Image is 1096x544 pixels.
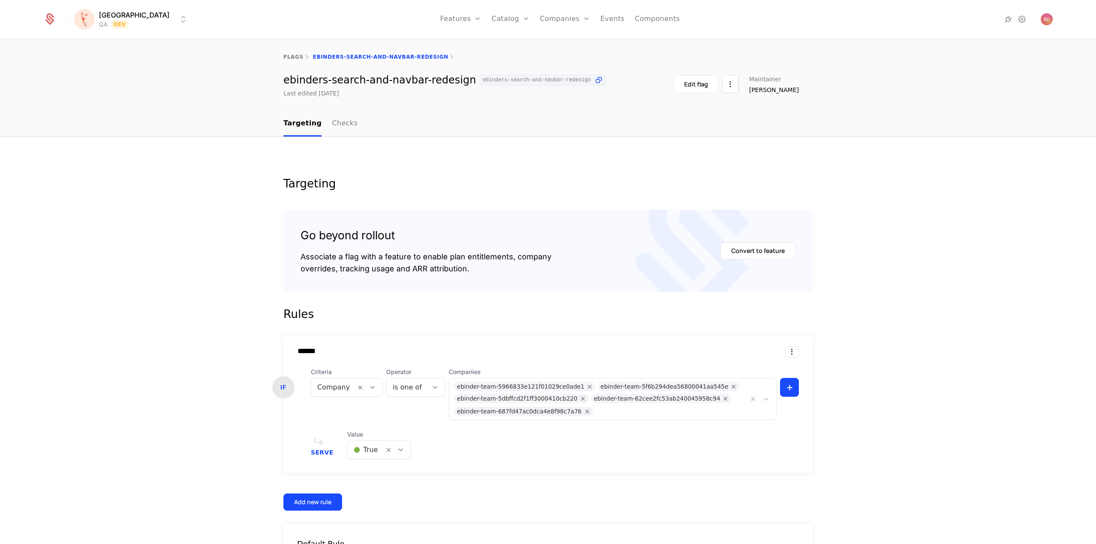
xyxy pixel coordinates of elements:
[283,89,339,98] div: Last edited [DATE]
[457,382,584,391] div: ebinder-team-5966833e121f01029ce0ade1
[99,20,108,29] div: QA
[111,20,129,29] span: Dev
[749,86,799,94] span: [PERSON_NAME]
[283,54,304,60] a: flags
[283,111,322,137] a: Targeting
[332,111,357,137] a: Checks
[283,74,607,86] div: ebinders-search-and-navbar-redesign
[301,251,551,275] div: Associate a flag with a feature to enable plan entitlements, company overrides, tracking usage an...
[77,10,188,29] button: Select environment
[457,407,581,416] div: ebinder-team-687fd47ac0dca4e8f98c7a76
[483,77,591,83] span: ebinders-search-and-navbar-redesign
[272,376,295,398] div: IF
[283,493,342,511] button: Add new rule
[386,368,445,376] span: Operator
[720,394,731,403] div: Remove ebinder-team-62cee2fc53ab240045958c94
[578,394,589,403] div: Remove ebinder-team-5dbffcd2f1ff3000410cb220
[283,111,357,137] ul: Choose Sub Page
[582,407,593,416] div: Remove ebinder-team-687fd47ac0dca4e8f98c7a76
[594,394,720,403] div: ebinder-team-62cee2fc53ab240045958c94
[728,382,739,391] div: Remove ebinder-team-5f6b294dea56800041aa545e
[1003,14,1013,24] a: Integrations
[749,76,781,82] span: Maintainer
[780,378,799,397] button: +
[1017,14,1027,24] a: Settings
[99,10,170,20] span: [GEOGRAPHIC_DATA]
[294,498,331,506] div: Add new rule
[684,80,708,89] div: Edit flag
[347,430,411,439] span: Value
[283,306,813,323] div: Rules
[785,346,799,357] button: Select action
[1041,13,1053,25] img: Branislav Djeric
[449,368,777,376] span: Companies
[584,382,596,391] div: Remove ebinder-team-5966833e121f01029ce0ade1
[673,75,719,93] button: Edit flag
[1041,13,1053,25] button: Open user button
[311,368,383,376] span: Criteria
[601,382,728,391] div: ebinder-team-5f6b294dea56800041aa545e
[722,75,739,93] button: Select action
[283,111,813,137] nav: Main
[721,242,795,259] button: Convert to feature
[74,9,95,30] img: Florence
[283,178,813,189] div: Targeting
[457,394,578,403] div: ebinder-team-5dbffcd2f1ff3000410cb220
[311,449,334,455] span: Serve
[301,227,551,244] div: Go beyond rollout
